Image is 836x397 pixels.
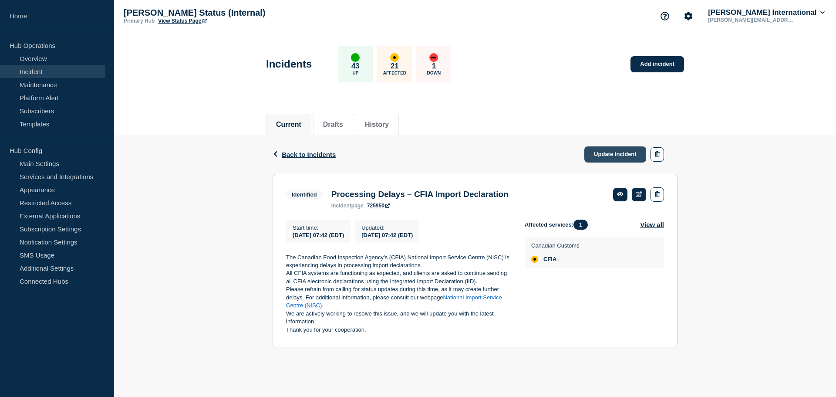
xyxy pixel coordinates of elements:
[282,151,336,158] span: Back to Incidents
[351,62,360,71] p: 43
[286,269,511,285] p: All CFIA systems are functioning as expected, and clients are asked to continue sending all CFIA ...
[525,220,592,230] span: Affected services:
[531,242,580,249] p: Canadian Customs
[427,71,441,75] p: Down
[273,151,336,158] button: Back to Incidents
[679,7,698,25] button: Account settings
[584,146,646,163] a: Update incident
[323,121,343,129] button: Drafts
[352,71,358,75] p: Up
[656,7,674,25] button: Support
[276,121,301,129] button: Current
[432,62,436,71] p: 1
[429,53,438,62] div: down
[286,310,511,326] p: We are actively working to resolve this issue, and we will update you with the latest information.
[286,285,511,309] p: Please refrain from calling for status updates during this time, as it may create further delays....
[293,224,344,231] p: Start time :
[331,190,509,199] h3: Processing Delays – CFIA Import Declaration
[573,220,588,230] span: 1
[361,231,413,238] div: [DATE] 07:42 (EDT)
[286,190,323,200] span: Identified
[331,203,351,209] span: incident
[531,256,538,263] div: affected
[630,56,684,72] a: Add incident
[124,18,155,24] p: Primary Hub
[367,203,390,209] a: 725950
[266,58,312,70] h1: Incidents
[706,8,826,17] button: [PERSON_NAME] International
[543,256,556,263] span: CFIA
[365,121,389,129] button: History
[640,220,664,230] button: View all
[361,224,413,231] p: Updated :
[383,71,406,75] p: Affected
[391,62,399,71] p: 21
[390,53,399,62] div: affected
[286,326,511,334] p: Thank you for your cooperation.
[158,18,206,24] a: View Status Page
[286,254,511,270] p: The Canadian Food Inspection Agency’s (CFIA) National Import Service Centre (NISC) is experiencin...
[293,232,344,238] span: [DATE] 07:42 (EDT)
[351,53,360,62] div: up
[124,8,298,18] p: [PERSON_NAME] Status (Internal)
[331,203,364,209] p: page
[706,17,797,23] p: [PERSON_NAME][EMAIL_ADDRESS][PERSON_NAME][DOMAIN_NAME]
